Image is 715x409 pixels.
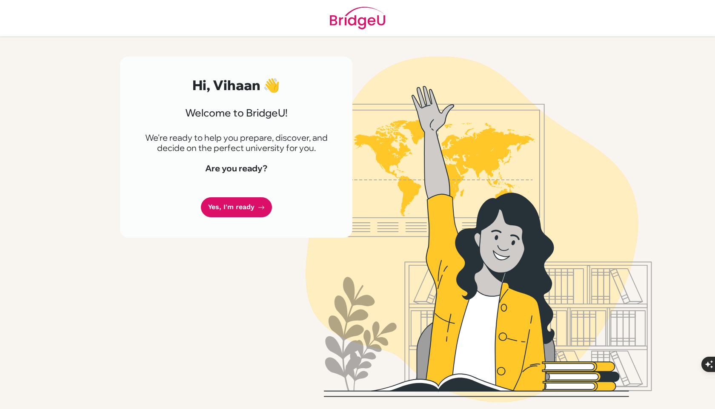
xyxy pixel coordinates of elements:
a: Yes, I'm ready [201,197,272,217]
h3: Welcome to BridgeU! [140,107,332,119]
p: We're ready to help you prepare, discover, and decide on the perfect university for you. [140,133,332,153]
h2: Hi, Vihaan 👋 [140,77,332,93]
h4: Are you ready? [140,163,332,173]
